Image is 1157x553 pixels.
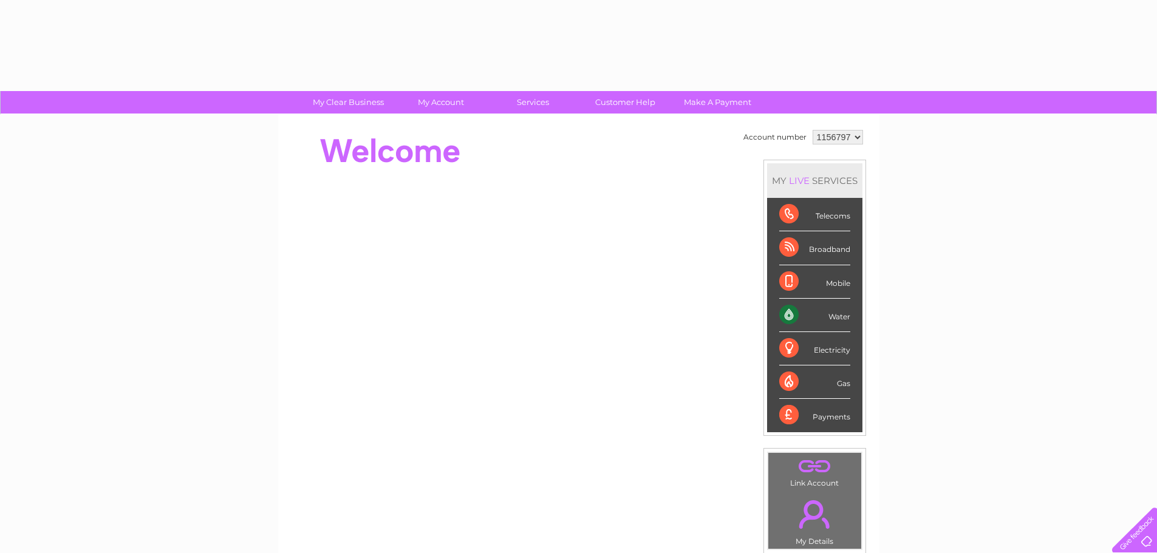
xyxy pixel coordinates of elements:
[740,127,810,148] td: Account number
[771,456,858,477] a: .
[779,365,850,399] div: Gas
[767,163,862,198] div: MY SERVICES
[779,399,850,432] div: Payments
[779,198,850,231] div: Telecoms
[779,265,850,299] div: Mobile
[787,175,812,186] div: LIVE
[768,452,862,490] td: Link Account
[779,231,850,265] div: Broadband
[298,91,398,114] a: My Clear Business
[779,332,850,365] div: Electricity
[575,91,675,114] a: Customer Help
[768,490,862,549] td: My Details
[483,91,583,114] a: Services
[779,299,850,332] div: Water
[391,91,491,114] a: My Account
[667,91,768,114] a: Make A Payment
[771,493,858,535] a: .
